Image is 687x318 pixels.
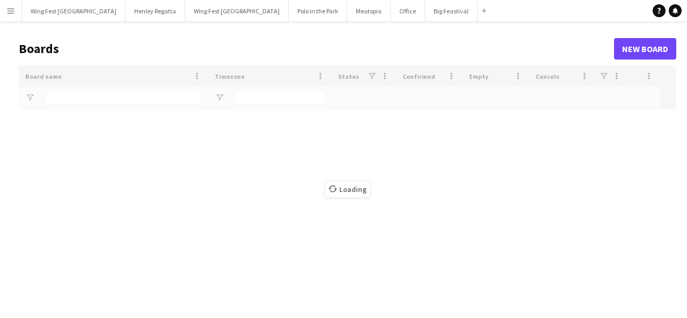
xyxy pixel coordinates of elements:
button: Wing Fest [GEOGRAPHIC_DATA] [185,1,289,21]
button: Office [391,1,425,21]
button: Polo in the Park [289,1,347,21]
span: Loading [325,181,370,197]
button: Meatopia [347,1,391,21]
button: Big Feastival [425,1,478,21]
a: New Board [614,38,676,60]
button: Wing Fest [GEOGRAPHIC_DATA] [22,1,126,21]
button: Henley Regatta [126,1,185,21]
h1: Boards [19,41,614,57]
